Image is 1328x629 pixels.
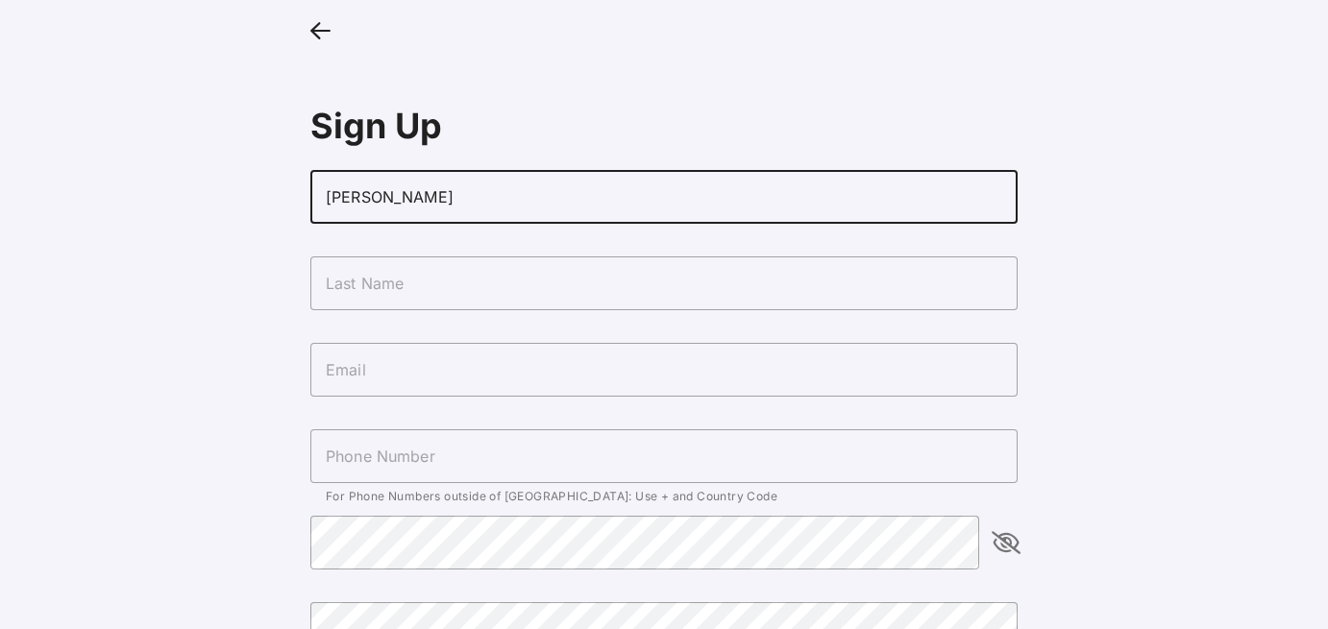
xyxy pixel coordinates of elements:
[310,343,1018,397] input: Email
[310,170,1018,224] input: First Name
[310,429,1018,483] input: Phone Number
[326,489,777,503] span: For Phone Numbers outside of [GEOGRAPHIC_DATA]: Use + and Country Code
[310,105,1018,147] div: Sign Up
[995,531,1018,554] i: appended action
[310,256,1018,310] input: Last Name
